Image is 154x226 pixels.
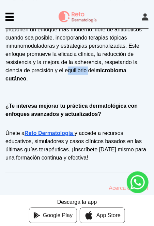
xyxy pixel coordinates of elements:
a: Acerca del autor [109,184,149,192]
a: App Store [80,208,125,223]
strong: microbioma cutáneo [5,67,126,81]
p: Únete a y accede a recursos educativos, simuladores y casos clínicos basados en las últimas guías... [5,129,149,162]
span: App Store [96,211,121,220]
span: Google Play [43,211,73,220]
a: whatsapp button [127,171,149,193]
strong: Reto Dermatología [25,130,73,136]
p: Las nuevas guías para el manejo del en 2025 proponen un enfoque más moderno, libre de antibiótico... [5,17,149,83]
div: Descarga la app [57,197,97,205]
a: Reto Dermatología [25,130,75,136]
a: Google Play [29,208,77,223]
strong: ¿Te interesa mejorar tu práctica dermatológica con enfoques avanzados y actualizados? [5,103,138,117]
img: logo Reto dermatología [59,11,97,23]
